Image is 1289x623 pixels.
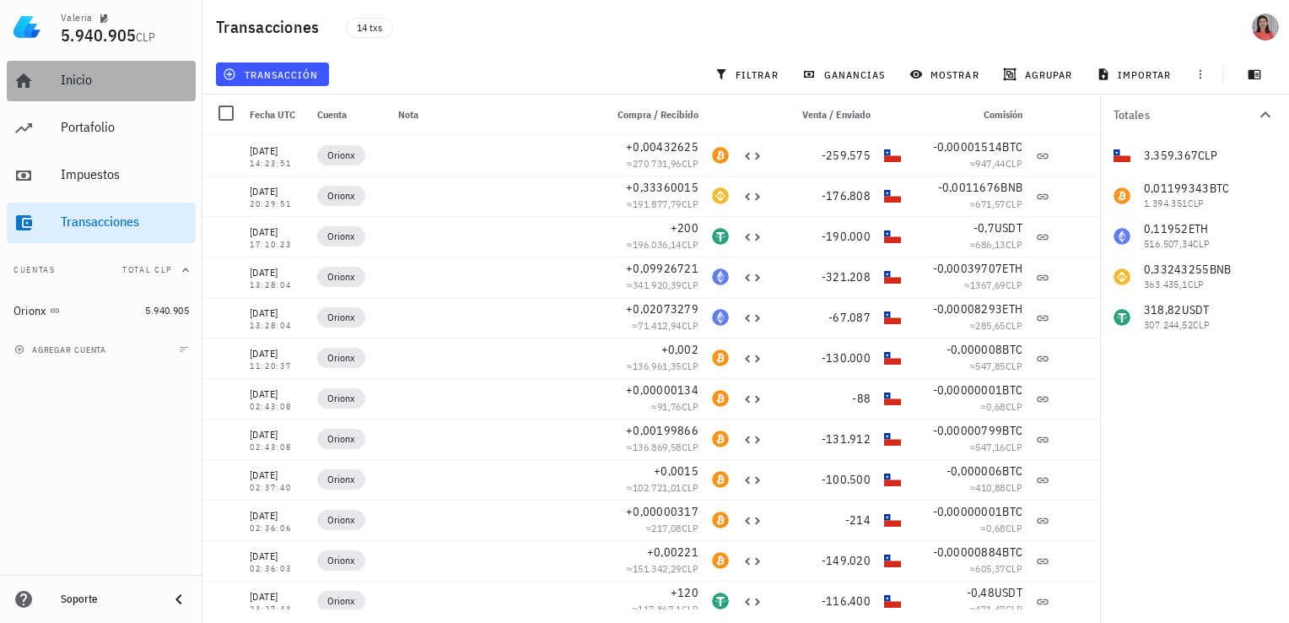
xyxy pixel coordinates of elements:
[822,229,871,244] span: -190.000
[61,166,189,182] div: Impuestos
[638,319,682,332] span: 71.412,94
[250,264,304,281] div: [DATE]
[632,319,698,332] span: ≈
[822,593,871,609] span: -116.400
[1006,319,1022,332] span: CLP
[1002,261,1022,276] span: ETH
[626,301,698,317] span: +0,02073279
[1006,441,1022,453] span: CLP
[822,431,871,447] span: -131.912
[682,603,698,615] span: CLP
[651,400,698,413] span: ≈
[975,441,1005,453] span: 547,16
[884,228,901,245] div: CLP-icon
[243,95,310,135] div: Fecha UTC
[618,108,698,121] span: Compra / Recibido
[671,220,698,236] span: +200
[597,95,705,135] div: Compra / Recibido
[884,431,901,447] div: CLP-icon
[327,147,355,164] span: Orionx
[969,441,1022,453] span: ≈
[852,391,871,406] span: -88
[250,403,304,411] div: 02:43:08
[633,279,682,291] span: 341.920,39
[828,310,871,325] span: -67.087
[398,108,418,121] span: Nota
[627,157,698,170] span: ≈
[10,341,114,358] button: agregar cuenta
[250,524,304,533] div: 02:36:06
[327,593,355,609] span: Orionx
[627,562,698,575] span: ≈
[633,562,682,575] span: 151.342,29
[933,261,1003,276] span: -0,00039707
[633,441,682,453] span: 136.869,58
[1252,14,1279,41] div: avatar
[647,544,698,560] span: +0,00221
[627,198,698,210] span: ≈
[310,95,391,135] div: Cuenta
[822,472,871,487] span: -100.500
[7,108,196,149] a: Portafolio
[975,481,1005,494] span: 410,88
[327,431,355,447] span: Orionx
[913,68,979,81] span: mostrar
[1002,544,1022,560] span: BTC
[1002,139,1022,154] span: BTC
[61,24,136,46] span: 5.940.905
[250,322,304,330] div: 13:28:04
[250,183,304,200] div: [DATE]
[633,157,682,170] span: 270.731,96
[908,95,1029,135] div: Comisión
[250,426,304,443] div: [DATE]
[933,544,1003,560] span: -0,00000884
[633,198,682,210] span: 191.877,79
[1006,360,1022,372] span: CLP
[975,238,1005,251] span: 686,13
[682,522,698,534] span: CLP
[626,139,698,154] span: +0,00432625
[712,349,729,366] div: BTC-icon
[627,481,698,494] span: ≈
[1002,342,1022,357] span: BTC
[226,68,318,81] span: transacción
[884,309,901,326] div: CLP-icon
[969,157,1022,170] span: ≈
[327,228,355,245] span: Orionx
[645,522,698,534] span: ≈
[18,344,106,355] span: agregar cuenta
[250,507,304,524] div: [DATE]
[884,187,901,204] div: CLP-icon
[969,562,1022,575] span: ≈
[682,360,698,372] span: CLP
[682,562,698,575] span: CLP
[822,553,871,568] span: -149.020
[986,522,1006,534] span: 0,68
[250,224,304,241] div: [DATE]
[626,504,698,519] span: +0,00000317
[964,279,1022,291] span: ≈
[933,504,1003,519] span: -0,00000001
[712,147,729,164] div: BTC-icon
[969,360,1022,372] span: ≈
[975,319,1005,332] span: 285,65
[1100,68,1172,81] span: importar
[250,565,304,573] div: 02:36:03
[995,585,1022,600] span: USDT
[845,512,871,528] span: -214
[250,605,304,614] div: 23:27:43
[1006,562,1022,575] span: CLP
[216,14,326,41] h1: Transacciones
[712,593,729,609] div: USDT-icon
[7,155,196,196] a: Impuestos
[327,268,355,285] span: Orionx
[216,62,329,86] button: transacción
[1006,198,1022,210] span: CLP
[947,342,1002,357] span: -0,000008
[627,360,698,372] span: ≈
[61,11,93,24] div: Valeria
[327,309,355,326] span: Orionx
[975,603,1005,615] span: 471,47
[61,214,189,230] div: Transacciones
[975,562,1005,575] span: 605,37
